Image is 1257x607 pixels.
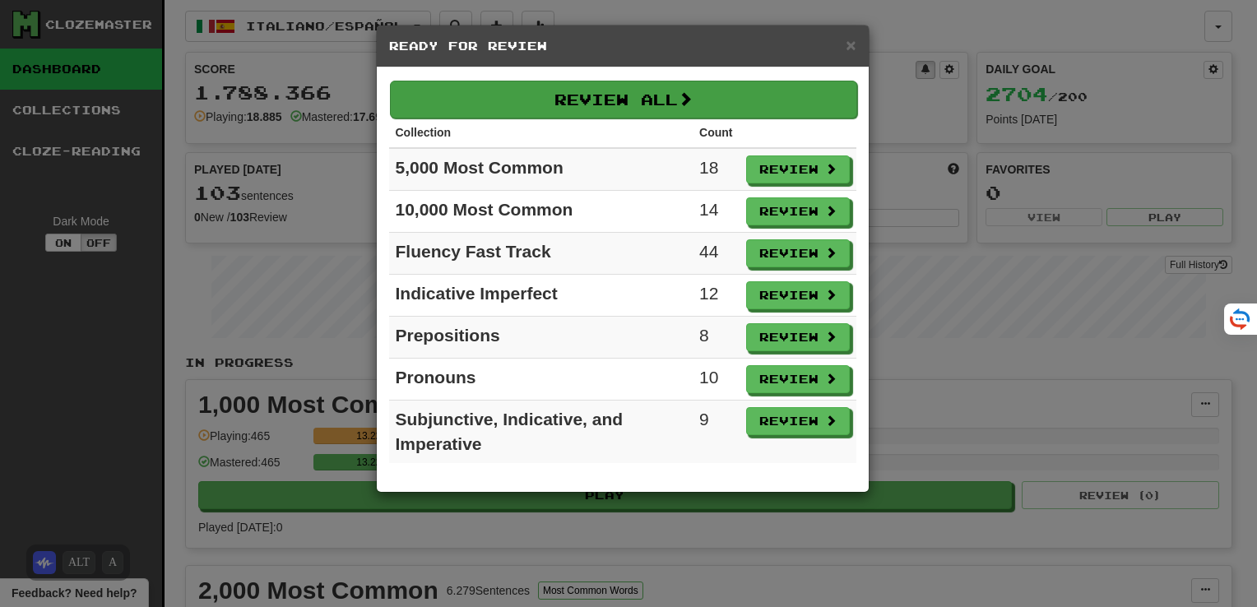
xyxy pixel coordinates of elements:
[846,35,856,54] span: ×
[389,317,693,359] td: Prepositions
[693,317,739,359] td: 8
[389,401,693,464] td: Subjunctive, Indicative, and Imperative
[746,239,850,267] button: Review
[746,197,850,225] button: Review
[746,155,850,183] button: Review
[693,118,739,148] th: Count
[746,407,850,435] button: Review
[389,118,693,148] th: Collection
[389,191,693,233] td: 10,000 Most Common
[746,323,850,351] button: Review
[693,148,739,191] td: 18
[846,36,856,53] button: Close
[389,275,693,317] td: Indicative Imperfect
[693,359,739,401] td: 10
[389,233,693,275] td: Fluency Fast Track
[693,401,739,464] td: 9
[693,191,739,233] td: 14
[693,275,739,317] td: 12
[389,38,856,54] h5: Ready for Review
[746,281,850,309] button: Review
[746,365,850,393] button: Review
[389,359,693,401] td: Pronouns
[390,81,857,118] button: Review All
[693,233,739,275] td: 44
[389,148,693,191] td: 5,000 Most Common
